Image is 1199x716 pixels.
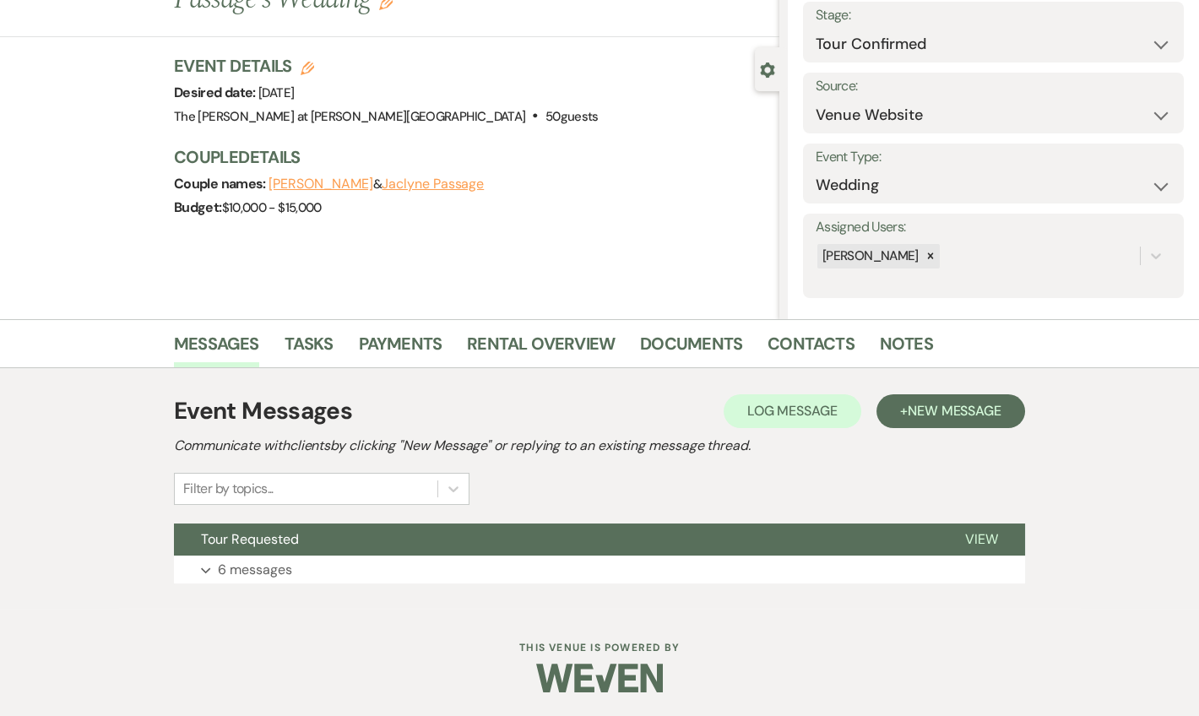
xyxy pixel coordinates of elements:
[908,402,1001,420] span: New Message
[174,330,259,367] a: Messages
[174,108,525,125] span: The [PERSON_NAME] at [PERSON_NAME][GEOGRAPHIC_DATA]
[269,176,484,193] span: &
[269,177,373,191] button: [PERSON_NAME]
[816,74,1171,99] label: Source:
[222,199,322,216] span: $10,000 - $15,000
[174,54,599,78] h3: Event Details
[816,3,1171,28] label: Stage:
[724,394,861,428] button: Log Message
[382,177,484,191] button: Jaclyne Passage
[760,61,775,77] button: Close lead details
[880,330,933,367] a: Notes
[816,215,1171,240] label: Assigned Users:
[174,393,352,429] h1: Event Messages
[183,479,274,499] div: Filter by topics...
[747,402,838,420] span: Log Message
[817,244,921,268] div: [PERSON_NAME]
[768,330,854,367] a: Contacts
[218,559,292,581] p: 6 messages
[285,330,334,367] a: Tasks
[201,530,299,548] span: Tour Requested
[467,330,615,367] a: Rental Overview
[174,175,269,193] span: Couple names:
[174,84,258,101] span: Desired date:
[545,108,599,125] span: 50 guests
[536,648,663,708] img: Weven Logo
[640,330,742,367] a: Documents
[258,84,294,101] span: [DATE]
[174,556,1025,584] button: 6 messages
[359,330,442,367] a: Payments
[174,523,938,556] button: Tour Requested
[174,436,1025,456] h2: Communicate with clients by clicking "New Message" or replying to an existing message thread.
[876,394,1025,428] button: +New Message
[174,145,762,169] h3: Couple Details
[938,523,1025,556] button: View
[816,145,1171,170] label: Event Type:
[174,198,222,216] span: Budget:
[965,530,998,548] span: View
